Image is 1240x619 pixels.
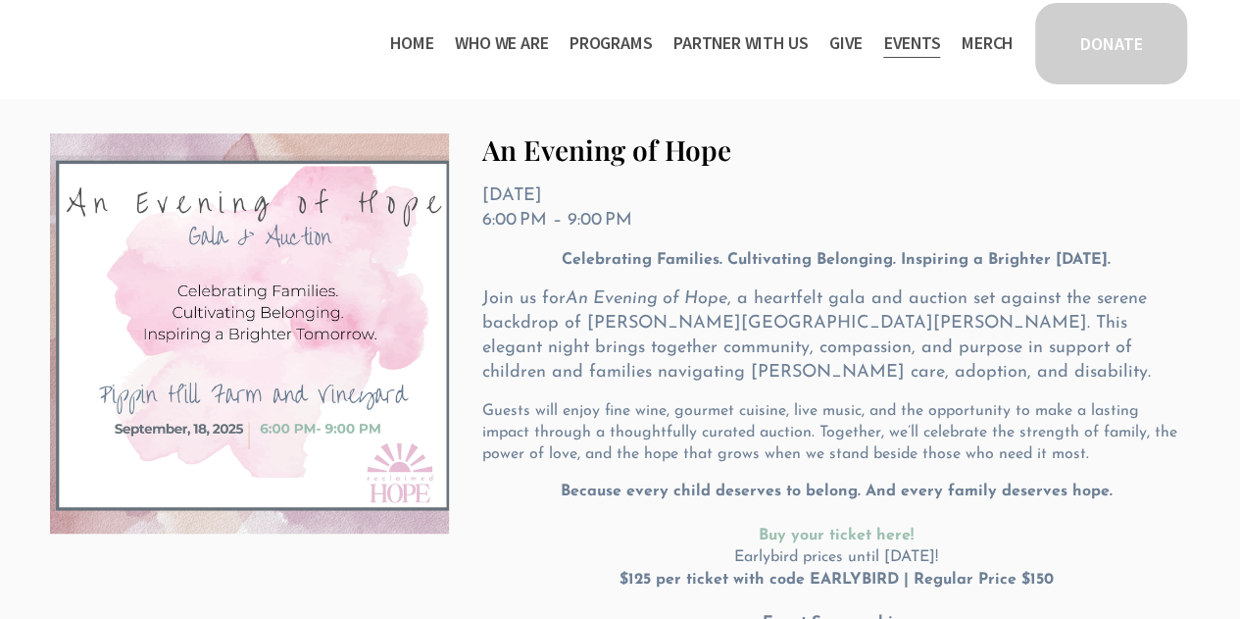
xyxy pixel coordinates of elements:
[8,114,1232,131] div: Rename
[568,211,632,230] time: 9:00 PM
[570,29,653,58] span: Programs
[759,528,914,543] a: Buy your ticket here!
[562,252,1111,268] strong: Celebrating Families. Cultivating Belonging. Inspiring a Brighter [DATE].
[482,186,542,205] time: [DATE]
[620,572,1054,588] strong: $125 per ticket with code EARLYBIRD | Regular Price $150
[390,27,433,59] a: Home
[883,27,940,59] a: Events
[482,131,731,168] a: An Evening of Hope
[8,8,1232,26] div: Sort A > Z
[50,133,449,534] img: An Evening of Hope
[8,43,1232,61] div: Move To ...
[561,484,1113,499] strong: Because every child deserves to belong. And every family deserves hope.
[829,27,863,59] a: Give
[8,61,1232,78] div: Delete
[8,78,1232,96] div: Options
[8,96,1232,114] div: Sign out
[455,29,548,58] span: Who We Are
[962,27,1013,59] a: Merch
[482,211,547,230] time: 6:00 PM
[673,29,808,58] span: Partner With Us
[570,27,653,59] a: folder dropdown
[673,27,808,59] a: folder dropdown
[8,26,1232,43] div: Sort New > Old
[8,131,1232,149] div: Move To ...
[455,27,548,59] a: folder dropdown
[482,286,1190,386] p: Join us for , a heartfelt gala and auction set against the serene backdrop of [PERSON_NAME][GEOGR...
[566,289,727,308] em: An Evening of Hope
[482,400,1190,466] p: Guests will enjoy fine wine, gourmet cuisine, live music, and the opportunity to make a lasting i...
